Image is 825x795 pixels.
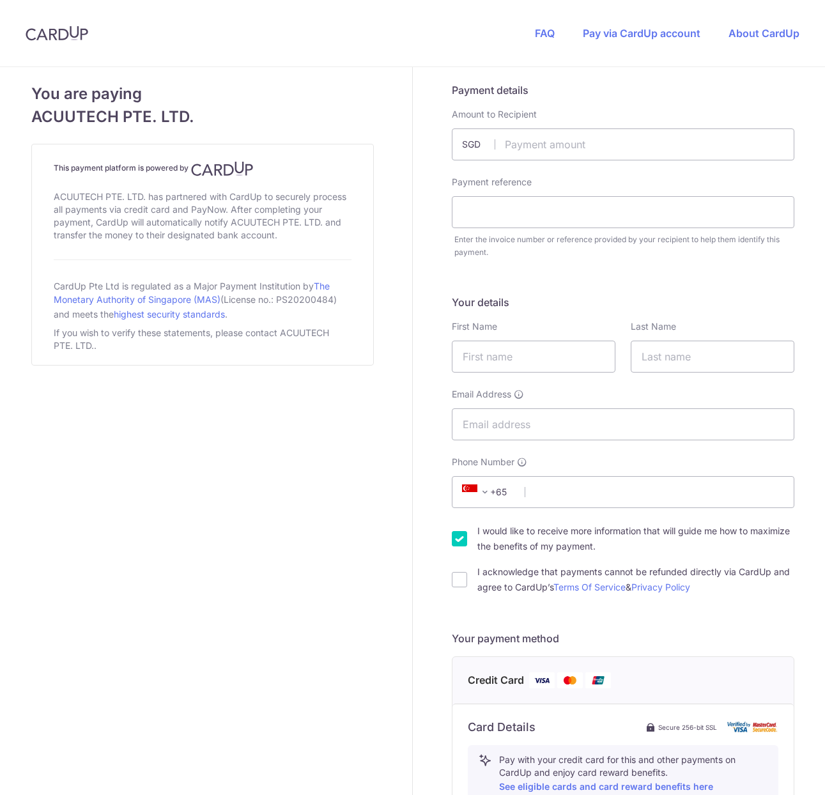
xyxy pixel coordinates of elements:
[462,138,495,151] span: SGD
[553,582,626,592] a: Terms Of Service
[499,781,713,792] a: See eligible cards and card reward benefits here
[729,27,799,40] a: About CardUp
[26,26,88,41] img: CardUp
[658,722,717,732] span: Secure 256-bit SSL
[583,27,700,40] a: Pay via CardUp account
[31,82,374,105] span: You are paying
[727,722,778,732] img: card secure
[452,408,794,440] input: Email address
[499,753,767,794] p: Pay with your credit card for this and other payments on CardUp and enjoy card reward benefits.
[114,309,225,320] a: highest security standards
[468,720,536,735] h6: Card Details
[452,295,794,310] h5: Your details
[631,320,676,333] label: Last Name
[54,188,351,244] div: ACUUTECH PTE. LTD. has partnered with CardUp to securely process all payments via credit card and...
[31,105,374,128] span: ACUUTECH PTE. LTD.
[631,341,794,373] input: Last name
[452,176,532,189] label: Payment reference
[477,523,794,554] label: I would like to receive more information that will guide me how to maximize the benefits of my pa...
[452,456,514,468] span: Phone Number
[191,161,254,176] img: CardUp
[557,672,583,688] img: Mastercard
[631,582,690,592] a: Privacy Policy
[452,631,794,646] h5: Your payment method
[462,484,493,500] span: +65
[458,484,516,500] span: +65
[54,275,351,324] div: CardUp Pte Ltd is regulated as a Major Payment Institution by (License no.: PS20200484) and meets...
[468,672,524,688] span: Credit Card
[452,341,615,373] input: First name
[54,161,351,176] h4: This payment platform is powered by
[452,82,794,98] h5: Payment details
[477,564,794,595] label: I acknowledge that payments cannot be refunded directly via CardUp and agree to CardUp’s &
[585,672,611,688] img: Union Pay
[535,27,555,40] a: FAQ
[454,233,794,259] div: Enter the invoice number or reference provided by your recipient to help them identify this payment.
[452,388,511,401] span: Email Address
[452,128,794,160] input: Payment amount
[54,324,351,355] div: If you wish to verify these statements, please contact ACUUTECH PTE. LTD..
[529,672,555,688] img: Visa
[452,108,537,121] label: Amount to Recipient
[452,320,497,333] label: First Name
